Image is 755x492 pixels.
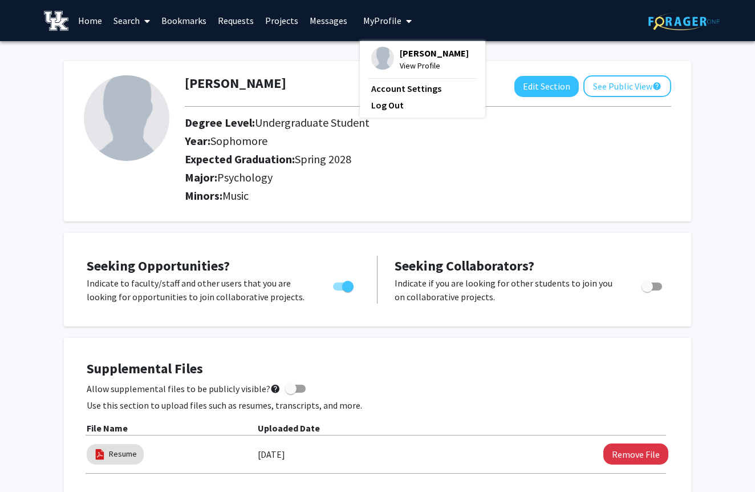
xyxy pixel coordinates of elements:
[258,422,320,434] b: Uploaded Date
[371,98,474,112] a: Log Out
[108,1,156,41] a: Search
[395,276,620,304] p: Indicate if you are looking for other students to join you on collaborative projects.
[400,59,469,72] span: View Profile
[583,75,671,97] button: See Public View
[371,82,474,95] a: Account Settings
[270,382,281,396] mat-icon: help
[185,171,671,184] h2: Major:
[603,443,668,465] button: Remove Resume File
[185,134,653,148] h2: Year:
[222,188,249,203] span: Music
[258,445,285,464] label: [DATE]
[185,116,653,130] h2: Degree Level:
[648,13,720,30] img: ForagerOne Logo
[87,398,668,412] p: Use this section to upload files such as resumes, transcripts, and more.
[328,276,360,293] div: Toggle
[371,47,469,72] div: Profile Picture[PERSON_NAME]View Profile
[87,276,311,304] p: Indicate to faculty/staff and other users that you are looking for opportunities to join collabor...
[400,47,469,59] span: [PERSON_NAME]
[87,257,230,275] span: Seeking Opportunities?
[210,134,267,148] span: Sophomore
[44,11,68,31] img: University of Kentucky Logo
[9,441,48,483] iframe: Chat
[87,382,281,396] span: Allow supplemental files to be publicly visible?
[652,79,661,93] mat-icon: help
[185,152,653,166] h2: Expected Graduation:
[87,422,128,434] b: File Name
[87,361,668,377] h4: Supplemental Files
[637,276,668,293] div: Toggle
[72,1,108,41] a: Home
[255,115,370,130] span: Undergraduate Student
[156,1,212,41] a: Bookmarks
[185,75,286,92] h1: [PERSON_NAME]
[304,1,353,41] a: Messages
[94,448,106,461] img: pdf_icon.png
[371,47,394,70] img: Profile Picture
[259,1,304,41] a: Projects
[84,75,169,161] img: Profile Picture
[109,448,137,460] a: Resume
[363,15,401,26] span: My Profile
[185,189,671,203] h2: Minors:
[514,76,579,97] button: Edit Section
[395,257,534,275] span: Seeking Collaborators?
[295,152,351,166] span: Spring 2028
[217,170,273,184] span: Psychology
[212,1,259,41] a: Requests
